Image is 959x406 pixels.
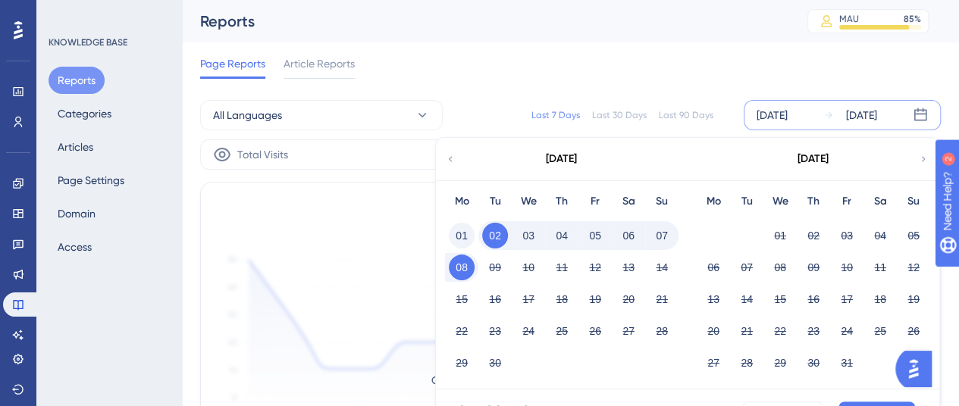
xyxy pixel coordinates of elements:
button: 08 [449,255,475,280]
button: 14 [734,286,760,312]
div: Last 90 Days [659,109,713,121]
div: Fr [830,192,863,211]
button: 04 [549,223,575,248]
span: All Languages [213,106,282,124]
div: Sa [612,192,645,211]
div: Su [645,192,679,211]
button: 05 [901,223,926,248]
button: 18 [867,286,893,312]
div: Tu [478,192,512,211]
button: 31 [834,350,860,376]
button: 30 [482,350,508,376]
div: [DATE] [757,106,788,124]
div: 2 [105,8,110,20]
button: 12 [901,255,926,280]
button: 06 [700,255,726,280]
button: 29 [767,350,793,376]
button: Domain [49,200,105,227]
div: Tu [730,192,763,211]
span: Page Reports [200,55,265,73]
button: 16 [801,286,826,312]
div: [DATE] [846,106,877,124]
button: Categories [49,100,121,127]
button: 19 [582,286,608,312]
button: 04 [867,223,893,248]
div: We [763,192,797,211]
button: 12 [582,255,608,280]
span: Need Help? [36,4,95,22]
div: Fr [578,192,612,211]
button: 06 [616,223,641,248]
button: Reports [49,67,105,94]
button: 20 [700,318,726,344]
button: 10 [834,255,860,280]
button: 09 [801,255,826,280]
button: 30 [801,350,826,376]
button: Articles [49,133,102,161]
div: Mo [697,192,730,211]
button: 25 [867,318,893,344]
button: 13 [616,255,641,280]
button: 17 [516,286,541,312]
button: 13 [700,286,726,312]
button: Access [49,233,101,261]
button: 07 [734,255,760,280]
button: 19 [901,286,926,312]
button: 23 [482,318,508,344]
div: 85 % [904,13,921,25]
button: 10 [516,255,541,280]
div: Last 7 Days [531,109,580,121]
button: 27 [616,318,641,344]
div: Sa [863,192,897,211]
button: 11 [549,255,575,280]
button: 26 [901,318,926,344]
div: Su [897,192,930,211]
button: 23 [801,318,826,344]
button: 05 [582,223,608,248]
button: 09 [482,255,508,280]
button: 16 [482,286,508,312]
button: 22 [767,318,793,344]
div: [DATE] [798,150,829,168]
button: 08 [767,255,793,280]
div: MAU [839,13,859,25]
button: 21 [734,318,760,344]
button: 01 [767,223,793,248]
button: 28 [649,318,675,344]
button: 28 [734,350,760,376]
button: 20 [616,286,641,312]
button: 24 [516,318,541,344]
button: 02 [801,223,826,248]
div: We [512,192,545,211]
button: 02 [482,223,508,248]
div: Last 30 Days [592,109,647,121]
button: 11 [867,255,893,280]
button: 15 [767,286,793,312]
div: Reports [200,11,769,32]
div: Th [545,192,578,211]
div: KNOWLEDGE BASE [49,36,127,48]
button: 03 [516,223,541,248]
button: 18 [549,286,575,312]
span: Total Visits [237,145,288,164]
button: 26 [582,318,608,344]
button: All Languages [200,100,443,130]
div: Th [797,192,830,211]
button: 07 [649,223,675,248]
button: Page Settings [49,167,133,194]
div: [DATE] [546,150,577,168]
button: 27 [700,350,726,376]
button: 21 [649,286,675,312]
button: 24 [834,318,860,344]
button: 29 [449,350,475,376]
button: 01 [449,223,475,248]
p: Once you start getting page views, they will be listed here [431,371,710,389]
button: 17 [834,286,860,312]
div: Mo [445,192,478,211]
span: Article Reports [284,55,355,73]
iframe: UserGuiding AI Assistant Launcher [895,346,941,392]
button: 15 [449,286,475,312]
button: 22 [449,318,475,344]
button: 25 [549,318,575,344]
